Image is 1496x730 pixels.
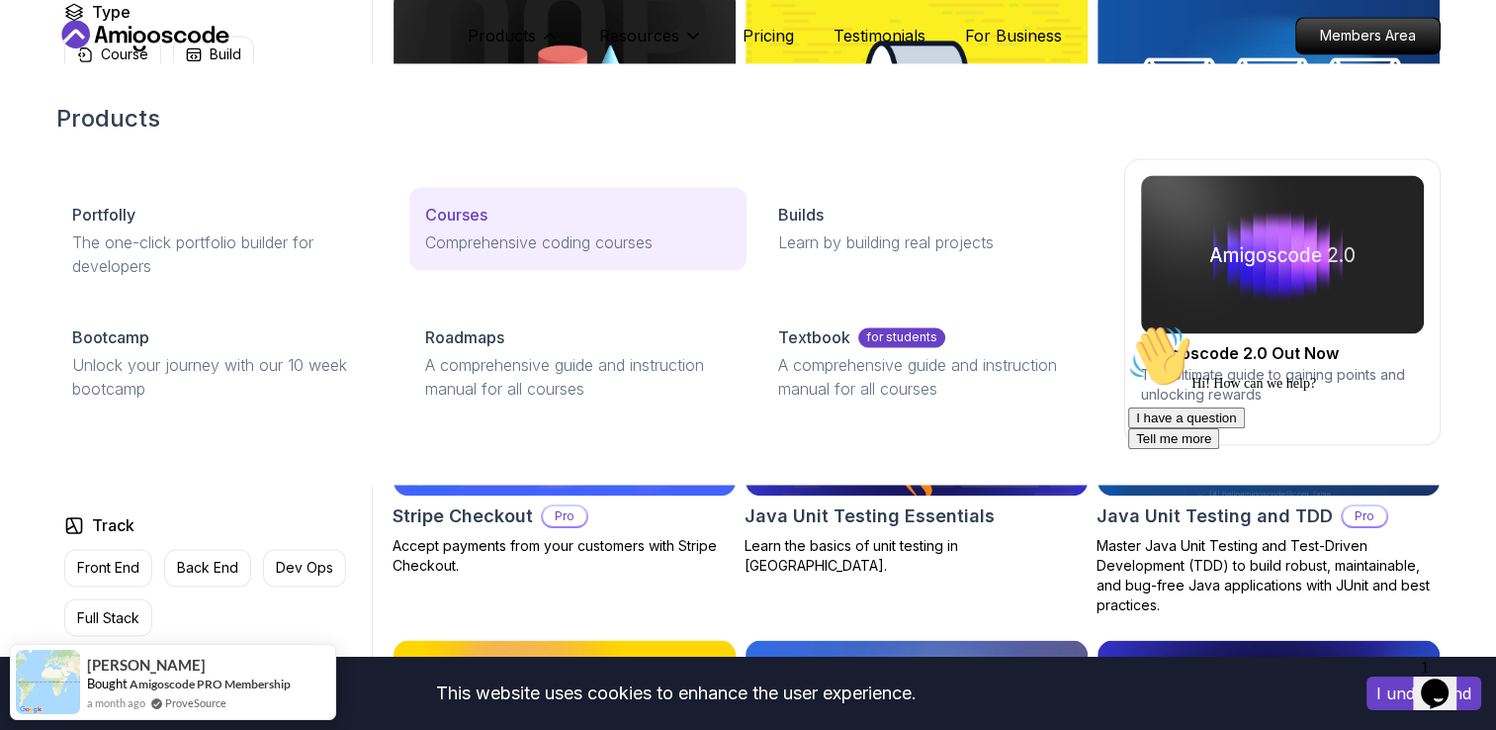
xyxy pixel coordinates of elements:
[1141,175,1424,333] img: amigoscode 2.0
[778,203,824,227] p: Builds
[468,24,560,63] button: Products
[762,187,1100,270] a: BuildsLearn by building real projects
[468,24,536,47] p: Products
[543,506,586,526] p: Pro
[16,650,80,714] img: provesource social proof notification image
[64,549,152,587] button: Front End
[164,549,251,587] button: Back End
[834,24,925,47] a: Testimonials
[64,598,152,636] button: Full Stack
[1120,317,1476,641] iframe: chat widget
[72,325,149,349] p: Bootcamp
[745,536,1089,576] p: Learn the basics of unit testing in [GEOGRAPHIC_DATA].
[1295,17,1441,54] a: Members Area
[87,657,206,674] span: [PERSON_NAME]
[1296,18,1440,53] p: Members Area
[72,230,378,278] p: The one-click portfolio builder for developers
[56,103,1441,135] h2: Products
[858,327,945,347] p: for students
[77,607,139,627] p: Full Stack
[1124,158,1441,445] a: amigoscode 2.0Amigoscode 2.0 Out NowThe Ultimate guide to gaining points and unlocking rewards[DATE]
[393,536,737,576] p: Accept payments from your customers with Stripe Checkout.
[425,325,504,349] p: Roadmaps
[8,112,99,133] button: Tell me more
[130,677,291,691] a: Amigoscode PRO Membership
[8,8,71,71] img: :wave:
[165,694,226,711] a: ProveSource
[425,203,487,227] p: Courses
[263,549,346,587] button: Dev Ops
[87,676,128,691] span: Bought
[72,353,378,401] p: Unlock your journey with our 10 week bootcamp
[92,513,134,537] h2: Track
[8,8,364,133] div: 👋Hi! How can we help?I have a questionTell me more
[8,91,125,112] button: I have a question
[965,24,1062,47] a: For Business
[87,694,145,711] span: a month ago
[778,325,850,349] p: Textbook
[72,203,135,227] p: Portfolly
[1097,502,1333,530] h2: Java Unit Testing and TDD
[745,502,995,530] h2: Java Unit Testing Essentials
[743,24,794,47] a: Pricing
[276,558,333,578] p: Dev Ops
[77,558,139,578] p: Front End
[778,353,1084,401] p: A comprehensive guide and instruction manual for all courses
[425,353,731,401] p: A comprehensive guide and instruction manual for all courses
[177,558,238,578] p: Back End
[599,24,703,63] button: Resources
[409,187,747,270] a: CoursesComprehensive coding courses
[1097,536,1441,615] p: Master Java Unit Testing and Test-Driven Development (TDD) to build robust, maintainable, and bug...
[56,187,394,294] a: PortfollyThe one-click portfolio builder for developers
[56,310,394,416] a: BootcampUnlock your journey with our 10 week bootcamp
[8,59,196,74] span: Hi! How can we help?
[425,230,731,254] p: Comprehensive coding courses
[15,672,1337,715] div: This website uses cookies to enhance the user experience.
[1413,651,1476,710] iframe: chat widget
[778,230,1084,254] p: Learn by building real projects
[1366,677,1481,710] button: Accept cookies
[599,24,679,47] p: Resources
[393,502,533,530] h2: Stripe Checkout
[762,310,1100,416] a: Textbookfor studentsA comprehensive guide and instruction manual for all courses
[409,310,747,416] a: RoadmapsA comprehensive guide and instruction manual for all courses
